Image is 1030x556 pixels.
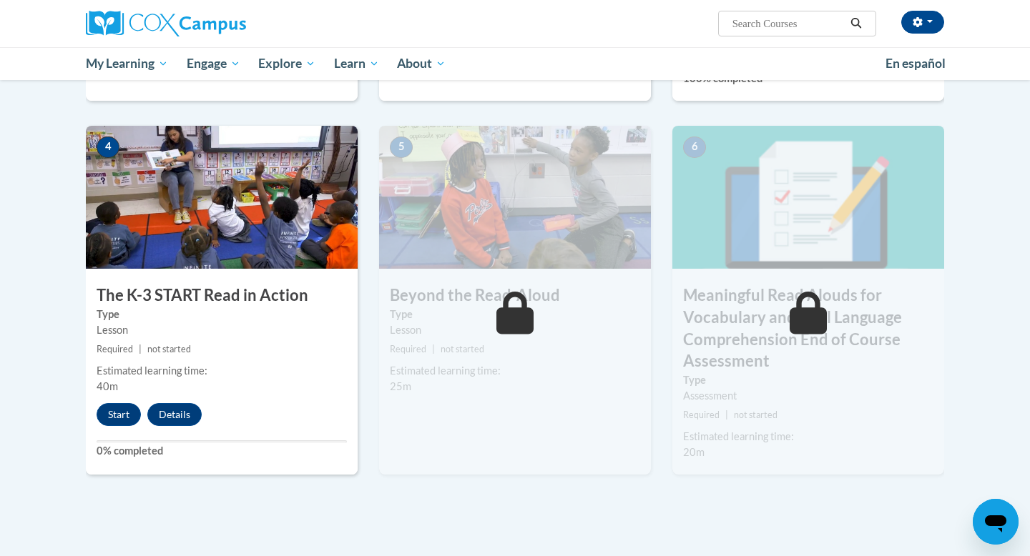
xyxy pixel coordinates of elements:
span: 25m [390,380,411,392]
span: 5 [390,136,413,158]
span: About [397,55,446,72]
span: En español [886,56,946,71]
label: Type [683,372,933,388]
a: En español [876,49,955,79]
button: Details [147,403,202,426]
button: Account Settings [901,11,944,34]
div: Estimated learning time: [390,363,640,379]
span: Required [683,409,720,420]
input: Search Courses [731,15,845,32]
button: Start [97,403,141,426]
h3: The K-3 START Read in Action [86,284,358,307]
label: 0% completed [97,443,347,459]
span: Required [390,344,426,354]
span: not started [734,409,778,420]
div: Main menu [64,47,966,80]
span: 4 [97,136,119,158]
span: | [432,344,435,354]
div: Lesson [390,322,640,338]
div: Lesson [97,322,347,338]
img: Course Image [86,126,358,269]
span: Engage [187,55,240,72]
span: 20m [683,446,705,458]
button: Search [845,15,867,32]
a: Learn [325,47,388,80]
span: Explore [258,55,315,72]
label: Type [97,307,347,322]
h3: Meaningful Read Alouds for Vocabulary and Oral Language Comprehension End of Course Assessment [672,284,944,372]
img: Cox Campus [86,11,246,36]
a: About [388,47,456,80]
h3: Beyond the Read-Aloud [379,284,651,307]
div: Estimated learning time: [97,363,347,379]
span: 6 [683,136,706,158]
span: not started [147,344,191,354]
label: Type [390,307,640,322]
a: Engage [177,47,250,80]
a: Cox Campus [86,11,358,36]
a: My Learning [77,47,177,80]
iframe: Button to launch messaging window [973,499,1019,545]
img: Course Image [379,126,651,269]
span: Learn [334,55,379,72]
span: | [139,344,142,354]
a: Explore [249,47,325,80]
img: Course Image [672,126,944,269]
span: | [725,409,728,420]
span: My Learning [86,55,168,72]
div: Estimated learning time: [683,429,933,445]
span: 40m [97,380,118,392]
span: not started [441,344,484,354]
span: Required [97,344,133,354]
div: Assessment [683,388,933,404]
